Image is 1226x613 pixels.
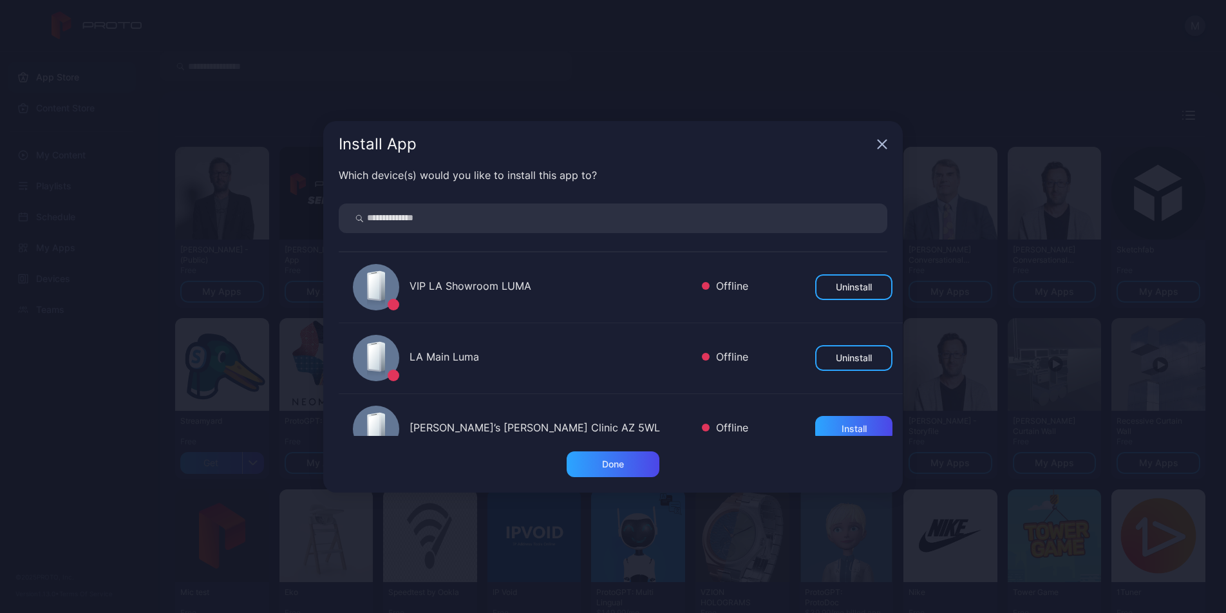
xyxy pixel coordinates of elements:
[702,278,748,297] div: Offline
[339,167,887,183] div: Which device(s) would you like to install this app to?
[410,349,692,368] div: LA Main Luma
[702,420,748,439] div: Offline
[339,137,872,152] div: Install App
[410,278,692,297] div: VIP LA Showroom LUMA
[815,274,892,300] button: Uninstall
[702,349,748,368] div: Offline
[815,345,892,371] button: Uninstall
[567,451,659,477] button: Done
[842,424,867,434] div: Install
[410,420,692,439] div: [PERSON_NAME]’s [PERSON_NAME] Clinic AZ 5WL
[815,416,892,442] button: Install
[836,282,872,292] div: Uninstall
[836,353,872,363] div: Uninstall
[602,459,624,469] div: Done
